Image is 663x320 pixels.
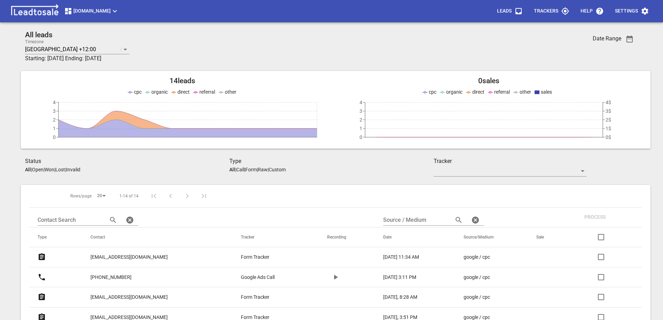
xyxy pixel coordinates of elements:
h2: 14 leads [29,77,336,85]
span: | [235,167,236,172]
span: other [225,89,236,95]
tspan: 4 [53,100,56,105]
p: google / cpc [464,253,490,261]
p: google / cpc [464,294,490,301]
h3: Date Range [593,35,621,42]
span: organic [151,89,168,95]
a: google / cpc [464,274,508,281]
p: Form Tracker [241,253,269,261]
th: Contact [82,227,232,247]
span: other [520,89,531,95]
span: direct [177,89,190,95]
a: Form Tracker [241,253,299,261]
p: google / cpc [464,274,490,281]
aside: All [229,167,235,172]
span: | [44,167,45,172]
p: [DATE] 11:34 AM [383,253,419,261]
th: Source/Medium [455,227,528,247]
p: Google Ads Call [241,274,275,281]
a: [DATE], 8:28 AM [383,294,436,301]
p: Form Tracker [241,294,269,301]
span: direct [472,89,484,95]
th: Tracker [232,227,319,247]
p: Open [32,167,44,172]
a: [EMAIL_ADDRESS][DOMAIN_NAME] [90,249,168,266]
p: Leads [497,8,512,15]
span: referral [199,89,215,95]
svg: Call [38,273,46,281]
tspan: 2 [53,117,56,123]
span: [DOMAIN_NAME] [64,7,119,15]
h3: Type [229,157,434,165]
p: [EMAIL_ADDRESS][DOMAIN_NAME] [90,253,168,261]
aside: All [25,167,31,172]
h3: Status [25,157,229,165]
th: Type [29,227,82,247]
tspan: 0 [360,134,362,140]
h2: All leads [25,31,536,39]
tspan: 4 [360,100,362,105]
tspan: 1 [53,126,56,131]
span: | [31,167,32,172]
tspan: 2$ [606,117,611,123]
span: | [65,167,66,172]
span: | [268,167,269,172]
a: [DATE] 3:11 PM [383,274,436,281]
span: | [54,167,55,172]
p: Won [45,167,54,172]
p: [DATE], 8:28 AM [383,294,417,301]
button: Date Range [621,31,638,47]
p: Raw [258,167,268,172]
span: organic [446,89,463,95]
th: Date [375,227,455,247]
button: [DOMAIN_NAME] [61,4,122,18]
a: google / cpc [464,294,508,301]
p: [PHONE_NUMBER] [90,274,132,281]
tspan: 3 [360,108,362,114]
p: Settings [615,8,638,15]
p: Trackers [534,8,558,15]
p: Lost [55,167,65,172]
p: Custom [269,167,286,172]
svg: Form [38,293,46,301]
p: Form [245,167,257,172]
h2: 0 sales [336,77,642,85]
tspan: 4$ [606,100,611,105]
span: | [244,167,245,172]
a: Form Tracker [241,294,299,301]
h3: Starting: [DATE] Ending: [DATE] [25,54,536,63]
span: cpc [134,89,142,95]
th: Sale [528,227,570,247]
span: referral [494,89,510,95]
p: [EMAIL_ADDRESS][DOMAIN_NAME] [90,294,168,301]
tspan: 1$ [606,126,611,131]
p: Help [581,8,593,15]
a: Google Ads Call [241,274,299,281]
p: Invalid [66,167,80,172]
span: 1-14 of 14 [119,193,139,199]
img: logo [8,4,61,18]
a: google / cpc [464,253,508,261]
span: Rows/page [70,193,92,199]
tspan: 3 [53,108,56,114]
svg: Form [38,253,46,261]
p: [GEOGRAPHIC_DATA] +12:00 [25,45,96,53]
p: [DATE] 3:11 PM [383,274,416,281]
tspan: 3$ [606,108,611,114]
span: | [257,167,258,172]
th: Recording [319,227,375,247]
a: [DATE] 11:34 AM [383,253,436,261]
a: [EMAIL_ADDRESS][DOMAIN_NAME] [90,289,168,306]
h3: Tracker [434,157,587,165]
tspan: 2 [360,117,362,123]
span: cpc [429,89,436,95]
label: Timezone [25,40,44,44]
tspan: 0$ [606,134,611,140]
tspan: 0 [53,134,56,140]
tspan: 1 [360,126,362,131]
a: [PHONE_NUMBER] [90,269,132,286]
div: 20 [94,191,108,201]
p: Call [236,167,244,172]
span: sales [541,89,552,95]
